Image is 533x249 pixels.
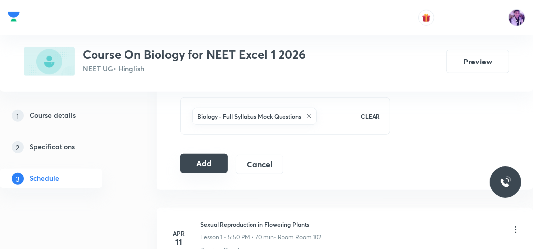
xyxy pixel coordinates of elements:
button: avatar [418,10,434,26]
h5: Specifications [30,141,75,153]
p: 1 [12,110,24,122]
p: 3 [12,173,24,185]
img: Company Logo [8,9,20,24]
h5: Schedule [30,173,59,185]
button: Preview [446,50,509,73]
p: Lesson 1 • 5:50 PM • 70 min [200,233,274,242]
p: CLEAR [361,112,380,121]
p: NEET UG • Hinglish [83,63,306,74]
h5: Course details [30,110,76,122]
button: Cancel [236,155,283,174]
img: avatar [422,13,431,22]
button: Add [180,154,228,173]
h6: Sexual Reproduction in Flowering Plants [200,220,321,229]
h3: Course On Biology for NEET Excel 1 2026 [83,47,306,62]
img: ttu [500,176,511,188]
h6: Biology - Full Syllabus Mock Questions [197,112,301,121]
h6: Apr [169,229,188,238]
p: 2 [12,141,24,153]
img: FBC4F72F-4E4C-4634-8ED7-F524C5E61770_plus.png [24,47,75,76]
img: preeti Tripathi [508,9,525,26]
a: Company Logo [8,9,20,27]
p: • Room Room 102 [274,233,321,242]
h4: 11 [169,238,188,246]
